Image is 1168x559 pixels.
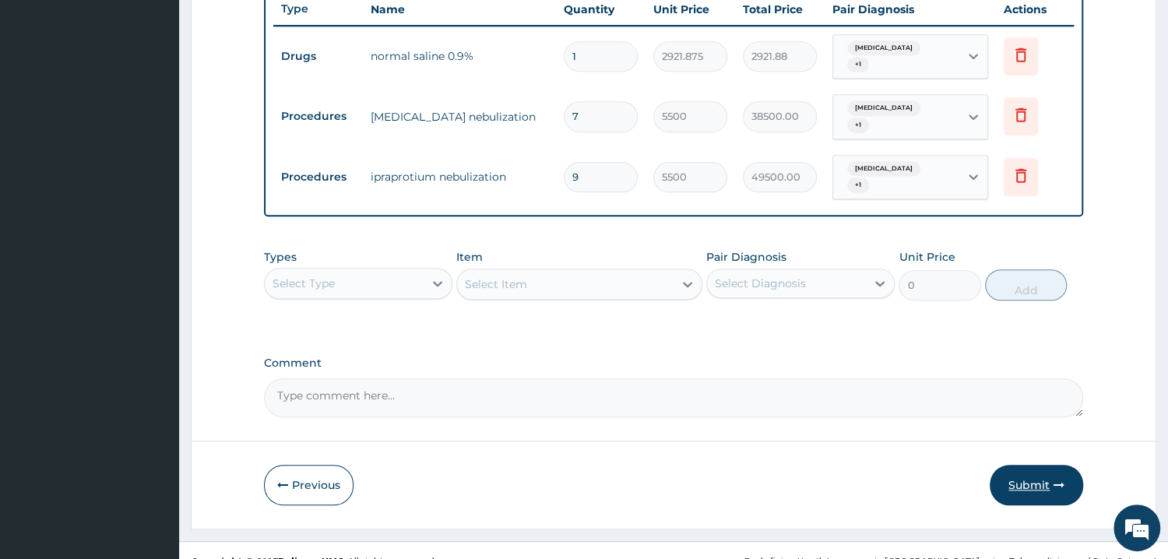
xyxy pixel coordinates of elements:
[264,251,297,264] label: Types
[715,276,806,291] div: Select Diagnosis
[273,276,335,291] div: Select Type
[264,357,1083,370] label: Comment
[847,118,869,133] span: + 1
[899,249,955,265] label: Unit Price
[90,175,215,332] span: We're online!
[847,40,920,56] span: [MEDICAL_DATA]
[985,269,1067,301] button: Add
[847,161,920,177] span: [MEDICAL_DATA]
[847,57,869,72] span: + 1
[29,78,63,117] img: d_794563401_company_1708531726252_794563401
[81,87,262,107] div: Chat with us now
[273,102,363,131] td: Procedures
[273,163,363,192] td: Procedures
[363,101,556,132] td: [MEDICAL_DATA] nebulization
[363,40,556,72] td: normal saline 0.9%
[990,465,1083,505] button: Submit
[264,465,354,505] button: Previous
[363,161,556,192] td: ipraprotium nebulization
[706,249,786,265] label: Pair Diagnosis
[456,249,483,265] label: Item
[847,178,869,193] span: + 1
[847,100,920,116] span: [MEDICAL_DATA]
[255,8,293,45] div: Minimize live chat window
[8,384,297,438] textarea: Type your message and hit 'Enter'
[273,42,363,71] td: Drugs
